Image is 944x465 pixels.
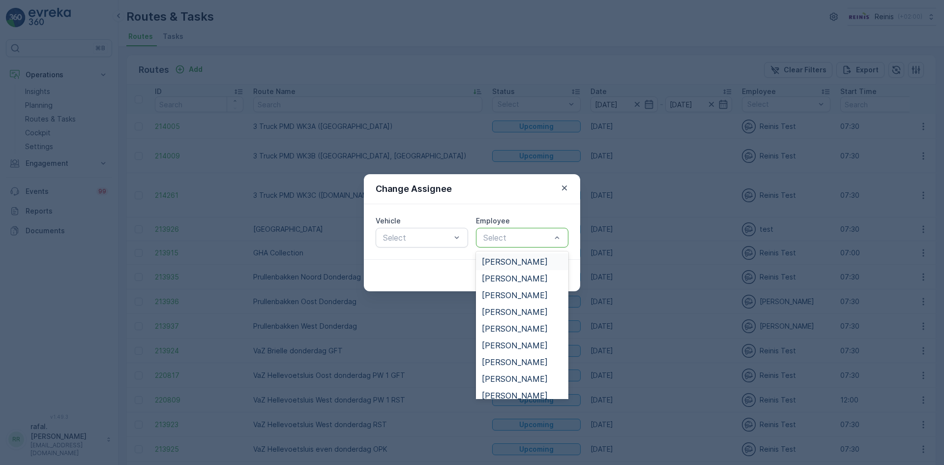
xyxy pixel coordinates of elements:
span: [PERSON_NAME] [482,391,548,400]
span: [PERSON_NAME] [482,291,548,300]
label: Employee [476,217,510,225]
p: Change Assignee [376,182,452,196]
p: Select [383,232,451,244]
span: [PERSON_NAME] [482,308,548,316]
span: [PERSON_NAME] [482,358,548,367]
label: Vehicle [376,217,401,225]
span: [PERSON_NAME] [482,341,548,350]
span: [PERSON_NAME] [482,274,548,283]
span: [PERSON_NAME] [482,374,548,383]
p: Select [483,232,551,244]
span: [PERSON_NAME] [482,257,548,266]
span: [PERSON_NAME] [482,324,548,333]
